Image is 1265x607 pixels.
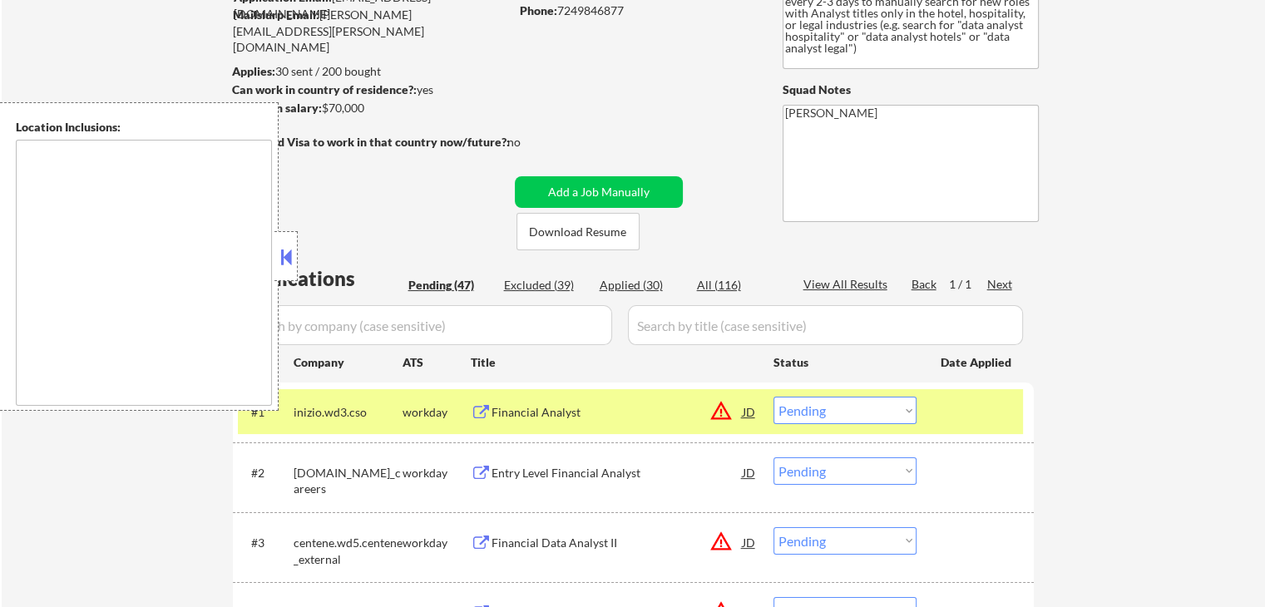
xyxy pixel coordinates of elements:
[233,7,319,22] strong: Mailslurp Email:
[949,276,987,293] div: 1 / 1
[232,63,509,80] div: 30 sent / 200 bought
[507,134,555,151] div: no
[232,82,417,96] strong: Can work in country of residence?:
[403,535,471,551] div: workday
[233,135,510,149] strong: Will need Visa to work in that country now/future?:
[294,354,403,371] div: Company
[238,269,403,289] div: Applications
[471,354,758,371] div: Title
[600,277,683,294] div: Applied (30)
[251,404,280,421] div: #1
[251,535,280,551] div: #3
[492,535,743,551] div: Financial Data Analyst II
[294,535,403,567] div: centene.wd5.centene_external
[492,404,743,421] div: Financial Analyst
[294,404,403,421] div: inizio.wd3.cso
[515,176,683,208] button: Add a Job Manually
[628,305,1023,345] input: Search by title (case sensitive)
[516,213,640,250] button: Download Resume
[232,100,509,116] div: $70,000
[232,101,322,115] strong: Minimum salary:
[232,81,504,98] div: yes
[709,399,733,422] button: warning_amber
[294,465,403,497] div: [DOMAIN_NAME]_careers
[232,64,275,78] strong: Applies:
[408,277,492,294] div: Pending (47)
[741,397,758,427] div: JD
[741,527,758,557] div: JD
[783,81,1039,98] div: Squad Notes
[251,465,280,481] div: #2
[403,354,471,371] div: ATS
[709,530,733,553] button: warning_amber
[238,305,612,345] input: Search by company (case sensitive)
[987,276,1014,293] div: Next
[504,277,587,294] div: Excluded (39)
[520,3,557,17] strong: Phone:
[741,457,758,487] div: JD
[520,2,755,19] div: 7249846877
[233,7,509,56] div: [PERSON_NAME][EMAIL_ADDRESS][PERSON_NAME][DOMAIN_NAME]
[16,119,272,136] div: Location Inclusions:
[773,347,917,377] div: Status
[697,277,780,294] div: All (116)
[403,404,471,421] div: workday
[912,276,938,293] div: Back
[403,465,471,481] div: workday
[492,465,743,481] div: Entry Level Financial Analyst
[803,276,892,293] div: View All Results
[941,354,1014,371] div: Date Applied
